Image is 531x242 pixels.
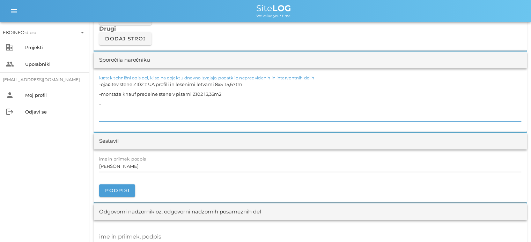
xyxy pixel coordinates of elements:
div: Odgovorni nadzornik oz. odgovorni nadzornih posameznih del [99,208,261,216]
div: Projekti [25,45,84,50]
i: menu [10,7,18,15]
div: EKOINFO d.o.o [3,27,87,38]
h3: Drugi [99,25,521,32]
div: EKOINFO d.o.o [3,29,36,36]
i: logout [6,108,14,116]
button: Dodaj stroj [99,32,152,45]
div: Sestavil [99,137,119,145]
label: ime in priimek, podpis [99,156,146,162]
div: Sporočila naročniku [99,56,150,64]
iframe: Chat Widget [496,209,531,242]
i: business [6,43,14,52]
span: Podpiši [105,187,130,194]
i: people [6,60,14,68]
div: Uporabniki [25,61,84,67]
div: Moj profil [25,92,84,98]
b: LOG [272,3,291,13]
label: kratek tehnični opis del, ki se na objektu dnevno izvajajo, podatki o nepredvidenih in interventn... [99,75,315,80]
span: Dodaj stroj [105,36,146,42]
span: We value your time. [256,14,291,18]
span: Site [256,3,291,13]
i: person [6,91,14,99]
div: Odjavi se [25,109,84,115]
i: arrow_drop_down [78,28,87,37]
div: Pripomoček za klepet [496,209,531,242]
button: Podpiši [99,184,135,197]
